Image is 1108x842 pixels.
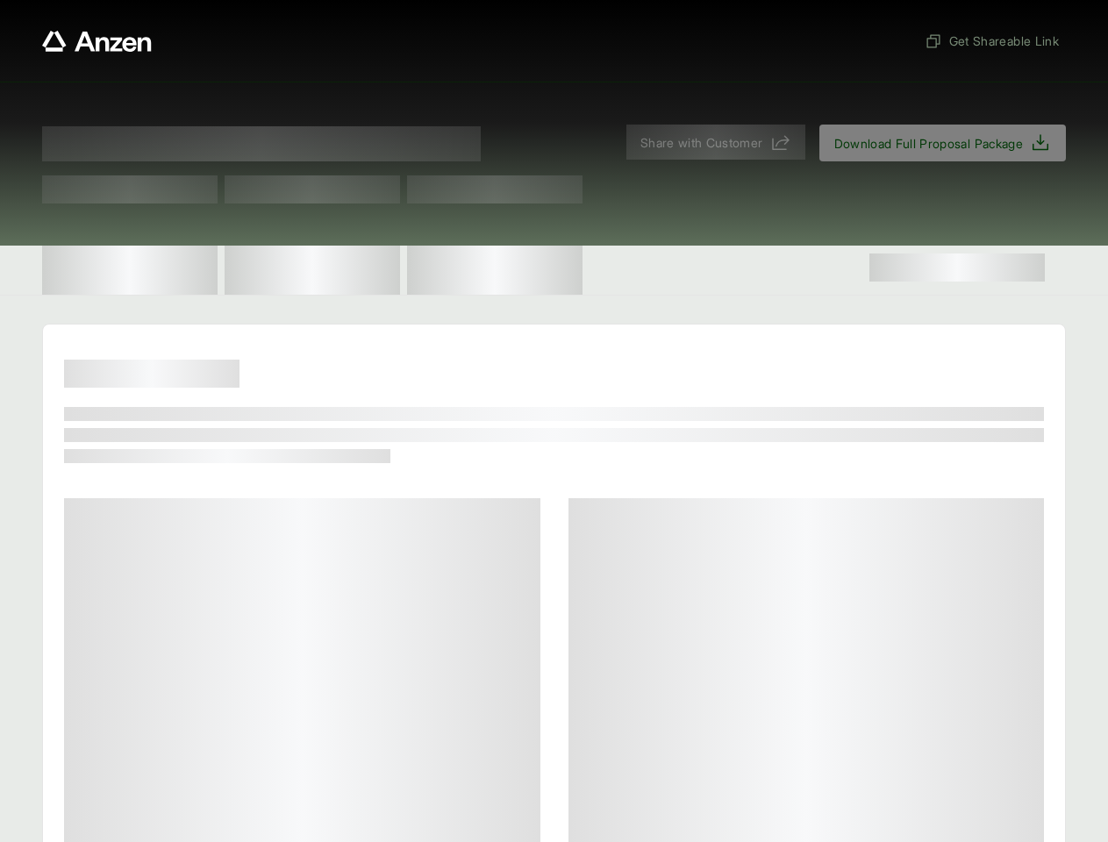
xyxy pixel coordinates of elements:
span: Proposal for [42,126,481,161]
span: Test [225,175,400,203]
button: Get Shareable Link [918,25,1066,57]
span: Test [42,175,218,203]
span: Get Shareable Link [925,32,1059,50]
a: Anzen website [42,31,152,52]
span: Share with Customer [640,133,763,152]
span: Test [407,175,583,203]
